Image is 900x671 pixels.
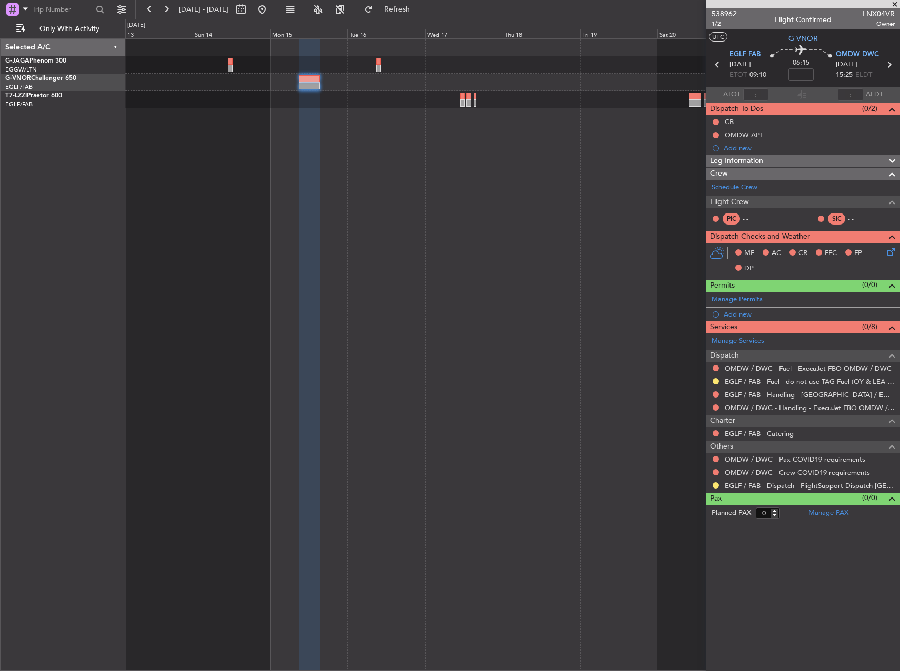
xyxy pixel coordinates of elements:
[503,29,580,38] div: Thu 18
[712,8,737,19] span: 538962
[32,2,93,17] input: Trip Number
[710,280,735,292] span: Permits
[127,21,145,30] div: [DATE]
[788,33,818,44] span: G-VNOR
[749,70,766,80] span: 09:10
[725,364,892,373] a: OMDW / DWC - Fuel - ExecuJet FBO OMDW / DWC
[725,117,734,126] div: CB
[710,103,763,115] span: Dispatch To-Dos
[723,89,741,100] span: ATOT
[710,168,728,180] span: Crew
[425,29,503,38] div: Wed 17
[723,213,740,225] div: PIC
[836,49,879,60] span: OMDW DWC
[725,377,895,386] a: EGLF / FAB - Fuel - do not use TAG Fuel (OY & LEA only) EGLF / FAB
[179,5,228,14] span: [DATE] - [DATE]
[863,8,895,19] span: LNX04VR
[855,70,872,80] span: ELDT
[836,70,853,80] span: 15:25
[808,508,848,518] a: Manage PAX
[12,21,114,37] button: Only With Activity
[709,32,727,42] button: UTC
[724,310,895,319] div: Add new
[712,336,764,347] a: Manage Services
[862,321,877,332] span: (0/8)
[712,508,751,518] label: Planned PAX
[5,58,66,64] a: G-JAGAPhenom 300
[5,100,33,108] a: EGLF/FAB
[866,89,883,100] span: ALDT
[725,429,794,438] a: EGLF / FAB - Catering
[825,248,837,259] span: FFC
[5,83,33,91] a: EGLF/FAB
[725,455,865,464] a: OMDW / DWC - Pax COVID19 requirements
[710,155,763,167] span: Leg Information
[710,321,737,333] span: Services
[712,182,757,193] a: Schedule Crew
[657,29,735,38] div: Sat 20
[5,93,62,99] a: T7-LZZIPraetor 600
[772,248,781,259] span: AC
[710,493,722,505] span: Pax
[848,214,872,223] div: - -
[27,25,111,33] span: Only With Activity
[725,403,895,412] a: OMDW / DWC - Handling - ExecuJet FBO OMDW / DWC
[5,75,31,82] span: G-VNOR
[836,59,857,70] span: [DATE]
[862,279,877,290] span: (0/0)
[828,213,845,225] div: SIC
[729,59,751,70] span: [DATE]
[863,19,895,28] span: Owner
[580,29,657,38] div: Fri 19
[743,88,768,101] input: --:--
[712,294,763,305] a: Manage Permits
[5,66,37,74] a: EGGW/LTN
[270,29,347,38] div: Mon 15
[744,248,754,259] span: MF
[712,19,737,28] span: 1/2
[359,1,423,18] button: Refresh
[710,196,749,208] span: Flight Crew
[710,350,739,362] span: Dispatch
[115,29,193,38] div: Sat 13
[729,70,747,80] span: ETOT
[710,415,735,427] span: Charter
[798,248,807,259] span: CR
[5,93,27,99] span: T7-LZZI
[193,29,270,38] div: Sun 14
[724,144,895,152] div: Add new
[725,130,762,139] div: OMDW API
[793,58,809,68] span: 06:15
[725,481,895,490] a: EGLF / FAB - Dispatch - FlightSupport Dispatch [GEOGRAPHIC_DATA]
[710,441,733,453] span: Others
[743,214,766,223] div: - -
[347,29,425,38] div: Tue 16
[862,492,877,503] span: (0/0)
[710,231,810,243] span: Dispatch Checks and Weather
[729,49,761,60] span: EGLF FAB
[375,6,419,13] span: Refresh
[854,248,862,259] span: FP
[5,58,29,64] span: G-JAGA
[744,263,754,274] span: DP
[725,468,870,477] a: OMDW / DWC - Crew COVID19 requirements
[725,390,895,399] a: EGLF / FAB - Handling - [GEOGRAPHIC_DATA] / EGLF / FAB
[775,14,832,25] div: Flight Confirmed
[862,103,877,114] span: (0/2)
[5,75,76,82] a: G-VNORChallenger 650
